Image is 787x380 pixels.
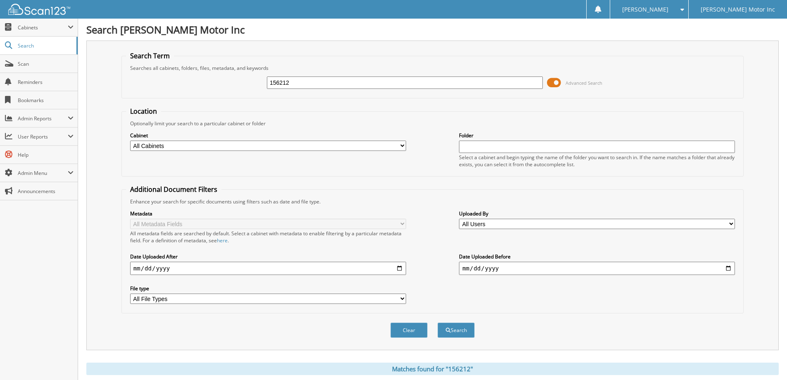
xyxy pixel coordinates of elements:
[18,115,68,122] span: Admin Reports
[390,323,428,338] button: Clear
[18,170,68,177] span: Admin Menu
[130,262,406,275] input: start
[126,198,739,205] div: Enhance your search for specific documents using filters such as date and file type.
[459,154,735,168] div: Select a cabinet and begin typing the name of the folder you want to search in. If the name match...
[130,285,406,292] label: File type
[459,210,735,217] label: Uploaded By
[126,120,739,127] div: Optionally limit your search to a particular cabinet or folder
[8,4,70,15] img: scan123-logo-white.svg
[126,65,739,72] div: Searches all cabinets, folders, files, metadata, and keywords
[18,133,68,140] span: User Reports
[701,7,775,12] span: [PERSON_NAME] Motor Inc
[217,237,228,244] a: here
[18,188,74,195] span: Announcements
[18,79,74,86] span: Reminders
[86,23,779,36] h1: Search [PERSON_NAME] Motor Inc
[18,24,68,31] span: Cabinets
[437,323,475,338] button: Search
[622,7,668,12] span: [PERSON_NAME]
[18,97,74,104] span: Bookmarks
[126,185,221,194] legend: Additional Document Filters
[566,80,602,86] span: Advanced Search
[459,132,735,139] label: Folder
[18,60,74,67] span: Scan
[126,51,174,60] legend: Search Term
[18,42,72,49] span: Search
[459,253,735,260] label: Date Uploaded Before
[130,230,406,244] div: All metadata fields are searched by default. Select a cabinet with metadata to enable filtering b...
[130,210,406,217] label: Metadata
[86,363,779,375] div: Matches found for "156212"
[130,253,406,260] label: Date Uploaded After
[459,262,735,275] input: end
[130,132,406,139] label: Cabinet
[18,151,74,158] span: Help
[126,107,161,116] legend: Location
